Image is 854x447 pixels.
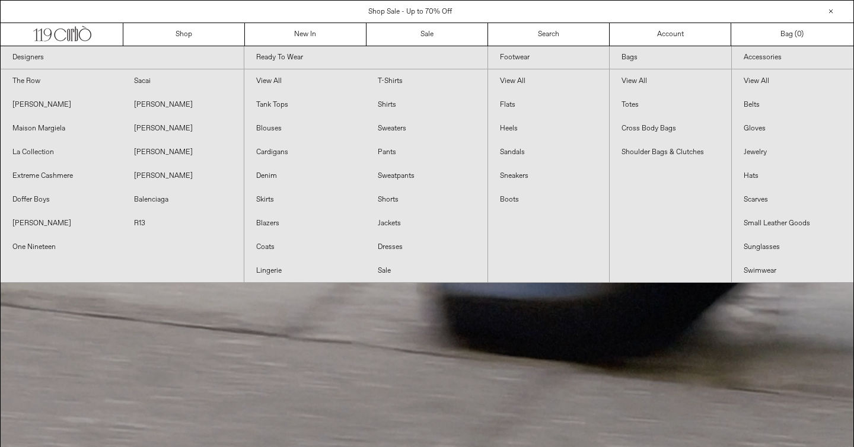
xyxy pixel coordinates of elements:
[366,188,487,212] a: Shorts
[732,93,853,117] a: Belts
[245,23,367,46] a: New In
[732,259,853,283] a: Swimwear
[1,141,122,164] a: La Collection
[1,188,122,212] a: Doffer Boys
[244,235,366,259] a: Coats
[797,29,804,40] span: )
[1,93,122,117] a: [PERSON_NAME]
[732,46,853,69] a: Accessories
[1,212,122,235] a: [PERSON_NAME]
[244,141,366,164] a: Cardigans
[366,259,487,283] a: Sale
[244,93,366,117] a: Tank Tops
[122,212,244,235] a: R13
[488,46,610,69] a: Footwear
[488,93,610,117] a: Flats
[122,164,244,188] a: [PERSON_NAME]
[488,188,610,212] a: Boots
[610,117,731,141] a: Cross Body Bags
[1,69,122,93] a: The Row
[488,117,610,141] a: Heels
[610,46,731,69] a: Bags
[366,235,487,259] a: Dresses
[731,23,853,46] a: Bag ()
[244,259,366,283] a: Lingerie
[366,164,487,188] a: Sweatpants
[732,235,853,259] a: Sunglasses
[122,117,244,141] a: [PERSON_NAME]
[1,117,122,141] a: Maison Margiela
[122,93,244,117] a: [PERSON_NAME]
[1,46,244,69] a: Designers
[244,164,366,188] a: Denim
[366,69,487,93] a: T-Shirts
[366,93,487,117] a: Shirts
[610,23,731,46] a: Account
[732,188,853,212] a: Scarves
[366,117,487,141] a: Sweaters
[610,93,731,117] a: Totes
[122,69,244,93] a: Sacai
[732,164,853,188] a: Hats
[488,141,610,164] a: Sandals
[488,164,610,188] a: Sneakers
[732,69,853,93] a: View All
[368,7,452,17] a: Shop Sale - Up to 70% Off
[610,69,731,93] a: View All
[244,69,366,93] a: View All
[1,164,122,188] a: Extreme Cashmere
[244,46,487,69] a: Ready To Wear
[732,117,853,141] a: Gloves
[244,188,366,212] a: Skirts
[488,23,610,46] a: Search
[244,212,366,235] a: Blazers
[123,23,245,46] a: Shop
[732,141,853,164] a: Jewelry
[488,69,610,93] a: View All
[610,141,731,164] a: Shoulder Bags & Clutches
[1,235,122,259] a: One Nineteen
[122,188,244,212] a: Balenciaga
[122,141,244,164] a: [PERSON_NAME]
[797,30,801,39] span: 0
[367,23,488,46] a: Sale
[244,117,366,141] a: Blouses
[366,141,487,164] a: Pants
[732,212,853,235] a: Small Leather Goods
[366,212,487,235] a: Jackets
